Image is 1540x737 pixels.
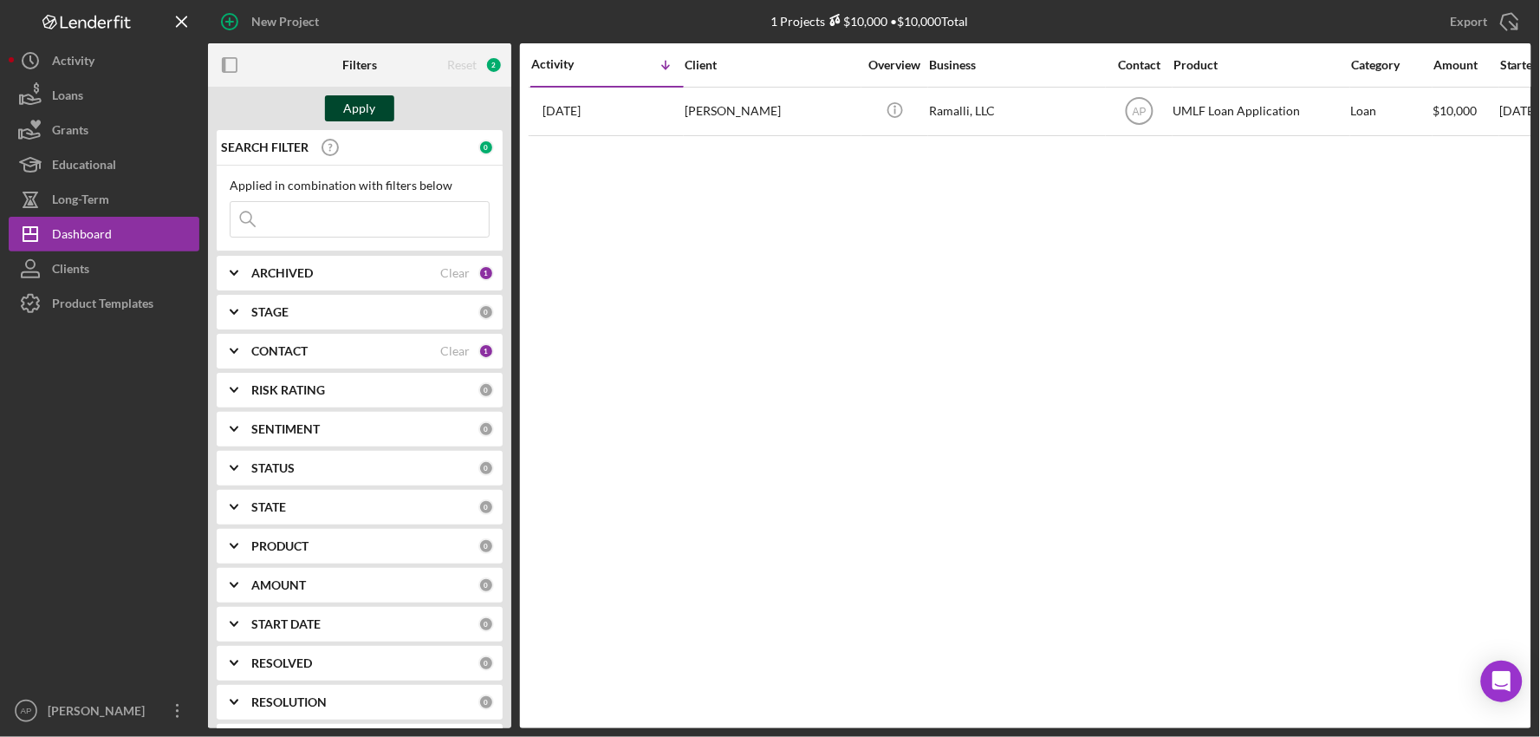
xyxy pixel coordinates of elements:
[1351,88,1432,134] div: Loan
[440,344,470,358] div: Clear
[52,182,109,221] div: Long-Term
[251,500,286,514] b: STATE
[485,56,503,74] div: 2
[52,43,94,82] div: Activity
[1481,661,1523,702] div: Open Intercom Messenger
[208,4,336,39] button: New Project
[221,140,309,154] b: SEARCH FILTER
[771,14,969,29] div: 1 Projects • $10,000 Total
[478,538,494,554] div: 0
[52,113,88,152] div: Grants
[478,265,494,281] div: 1
[478,616,494,632] div: 0
[251,461,295,475] b: STATUS
[9,43,199,78] button: Activity
[478,460,494,476] div: 0
[862,58,927,72] div: Overview
[685,88,858,134] div: [PERSON_NAME]
[9,694,199,728] button: AP[PERSON_NAME]
[440,266,470,280] div: Clear
[230,179,490,192] div: Applied in combination with filters below
[325,95,394,121] button: Apply
[478,421,494,437] div: 0
[478,140,494,155] div: 0
[478,655,494,671] div: 0
[1351,58,1432,72] div: Category
[1107,58,1172,72] div: Contact
[251,695,327,709] b: RESOLUTION
[251,539,309,553] b: PRODUCT
[52,251,89,290] div: Clients
[9,286,199,321] button: Product Templates
[9,147,199,182] button: Educational
[447,58,477,72] div: Reset
[543,104,581,118] time: 2025-05-08 05:27
[344,95,376,121] div: Apply
[21,707,32,716] text: AP
[478,695,494,710] div: 0
[251,4,319,39] div: New Project
[342,58,377,72] b: Filters
[478,577,494,593] div: 0
[1433,4,1531,39] button: Export
[929,88,1102,134] div: Ramalli, LLC
[52,217,112,256] div: Dashboard
[251,422,320,436] b: SENTIMENT
[52,286,153,325] div: Product Templates
[9,78,199,113] button: Loans
[1173,88,1347,134] div: UMLF Loan Application
[1451,4,1488,39] div: Export
[1173,58,1347,72] div: Product
[52,78,83,117] div: Loans
[251,344,308,358] b: CONTACT
[826,14,888,29] div: $10,000
[478,304,494,320] div: 0
[251,656,312,670] b: RESOLVED
[9,113,199,147] button: Grants
[251,266,313,280] b: ARCHIVED
[251,383,325,397] b: RISK RATING
[9,182,199,217] button: Long-Term
[478,343,494,359] div: 1
[929,58,1102,72] div: Business
[1132,106,1146,118] text: AP
[52,147,116,186] div: Educational
[43,694,156,733] div: [PERSON_NAME]
[251,305,289,319] b: STAGE
[251,617,321,631] b: START DATE
[478,382,494,398] div: 0
[685,58,858,72] div: Client
[251,578,306,592] b: AMOUNT
[478,499,494,515] div: 0
[9,251,199,286] button: Clients
[531,57,608,71] div: Activity
[1433,58,1498,72] div: Amount
[9,217,199,251] button: Dashboard
[1433,103,1478,118] span: $10,000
